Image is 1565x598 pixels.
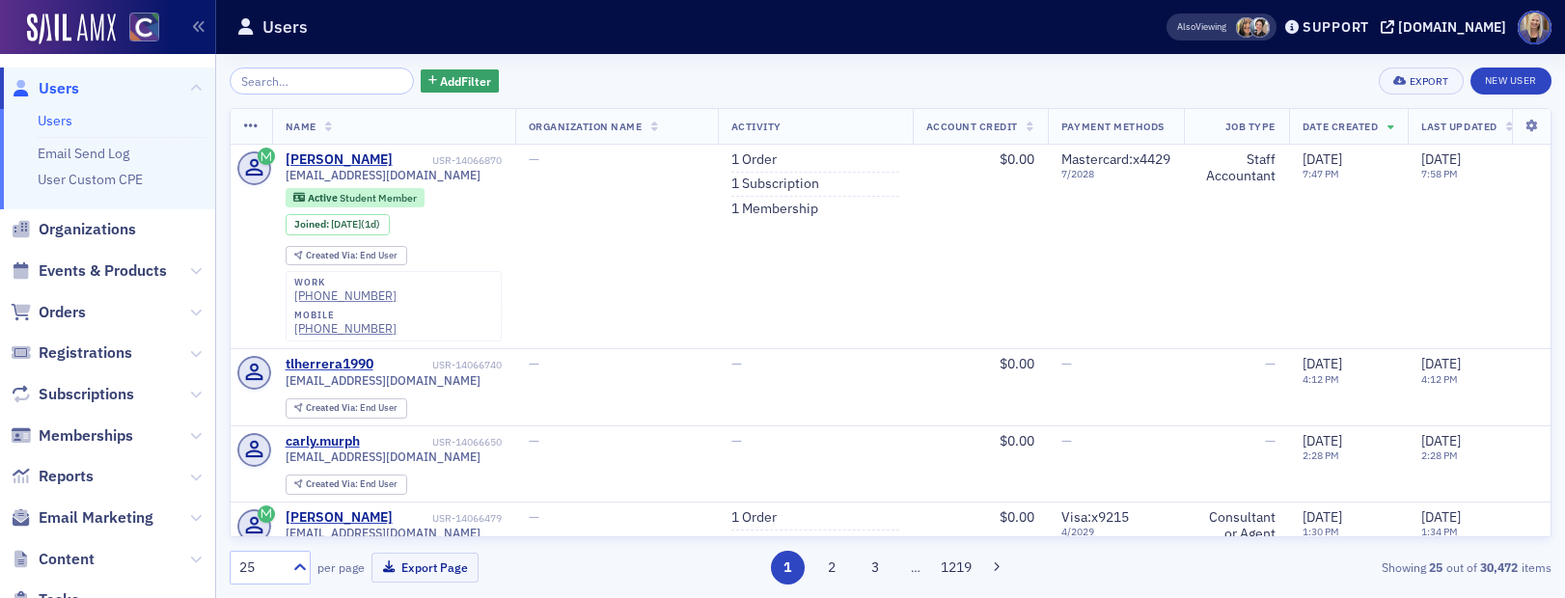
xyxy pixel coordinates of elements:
a: 1 Order [731,151,777,169]
a: Organizations [11,219,136,240]
span: $0.00 [1000,432,1034,449]
a: [PHONE_NUMBER] [294,321,397,336]
label: per page [317,558,365,576]
div: 25 [239,557,282,578]
button: 2 [814,551,848,584]
span: [DATE] [331,217,361,231]
div: USR-14066479 [396,512,502,525]
a: carly.murph [286,433,360,450]
time: 2:28 PM [1303,448,1339,462]
span: — [731,432,742,449]
a: Memberships [11,425,133,447]
span: Payment Methods [1061,120,1165,133]
span: Date Created [1303,120,1378,133]
a: Content [11,549,95,570]
span: Organizations [39,219,136,240]
span: Add Filter [440,72,491,90]
div: End User [306,251,398,261]
span: — [1061,355,1072,372]
span: — [1265,355,1276,372]
time: 2:28 PM [1421,448,1458,462]
span: [DATE] [1303,355,1342,372]
time: 7:58 PM [1421,167,1458,180]
span: Account Credit [926,120,1018,133]
span: Reports [39,466,94,487]
span: — [529,150,539,168]
div: Export [1410,76,1449,87]
span: Email Marketing [39,507,153,529]
div: (1d) [331,218,380,231]
span: Registrations [39,342,132,364]
div: work [294,277,397,288]
div: USR-14066650 [363,436,502,448]
div: End User [306,479,398,490]
span: Job Type [1225,120,1276,133]
span: Active [308,191,340,204]
span: Mastercard : x4429 [1061,150,1170,168]
span: Memberships [39,425,133,447]
span: [DATE] [1421,150,1461,168]
a: Email Send Log [38,145,129,162]
a: tlherrera1990 [286,356,373,373]
a: View Homepage [116,13,159,45]
button: 1 [771,551,805,584]
span: [DATE] [1303,150,1342,168]
img: SailAMX [27,14,116,44]
div: Created Via: End User [286,246,407,266]
span: Created Via : [306,477,360,490]
div: Support [1303,18,1369,36]
a: 1 Membership [731,201,818,218]
span: [DATE] [1303,508,1342,526]
a: Active Student Member [293,191,416,204]
a: Orders [11,302,86,323]
span: Users [39,78,79,99]
span: — [1265,432,1276,449]
button: 1219 [940,551,974,584]
span: [DATE] [1421,355,1461,372]
a: Users [38,112,72,129]
span: — [1061,432,1072,449]
div: Joined: 2025-10-06 00:00:00 [286,214,390,235]
span: — [731,355,742,372]
a: 1 Subscription [731,533,819,551]
span: [DATE] [1421,432,1461,449]
a: 1 Subscription [731,176,819,193]
a: User Custom CPE [38,171,143,188]
span: [EMAIL_ADDRESS][DOMAIN_NAME] [286,373,480,388]
div: [PERSON_NAME] [286,151,393,169]
button: Export [1379,68,1463,95]
span: Content [39,549,95,570]
span: Lauren Standiford [1236,17,1256,38]
span: Created Via : [306,249,360,261]
span: 4 / 2029 [1061,526,1170,538]
div: Also [1177,20,1195,33]
a: Registrations [11,342,132,364]
time: 1:30 PM [1303,525,1339,538]
span: Events & Products [39,260,167,282]
div: [DOMAIN_NAME] [1398,18,1506,36]
div: Created Via: End User [286,398,407,419]
strong: 30,472 [1477,558,1522,576]
strong: 25 [1426,558,1446,576]
button: AddFilter [421,69,500,94]
div: USR-14066870 [396,154,502,167]
span: Visa : x9215 [1061,508,1129,526]
span: Subscriptions [39,384,134,405]
span: — [529,355,539,372]
span: Name [286,120,316,133]
div: Consultant or Agent [1197,509,1276,543]
img: SailAMX [129,13,159,42]
time: 4:12 PM [1421,372,1458,386]
span: … [902,558,929,576]
a: [PERSON_NAME] [286,509,393,527]
time: 7:47 PM [1303,167,1339,180]
a: Users [11,78,79,99]
span: Student Member [340,191,417,204]
span: [EMAIL_ADDRESS][DOMAIN_NAME] [286,449,480,464]
input: Search… [230,68,414,95]
span: Joined : [294,218,331,231]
